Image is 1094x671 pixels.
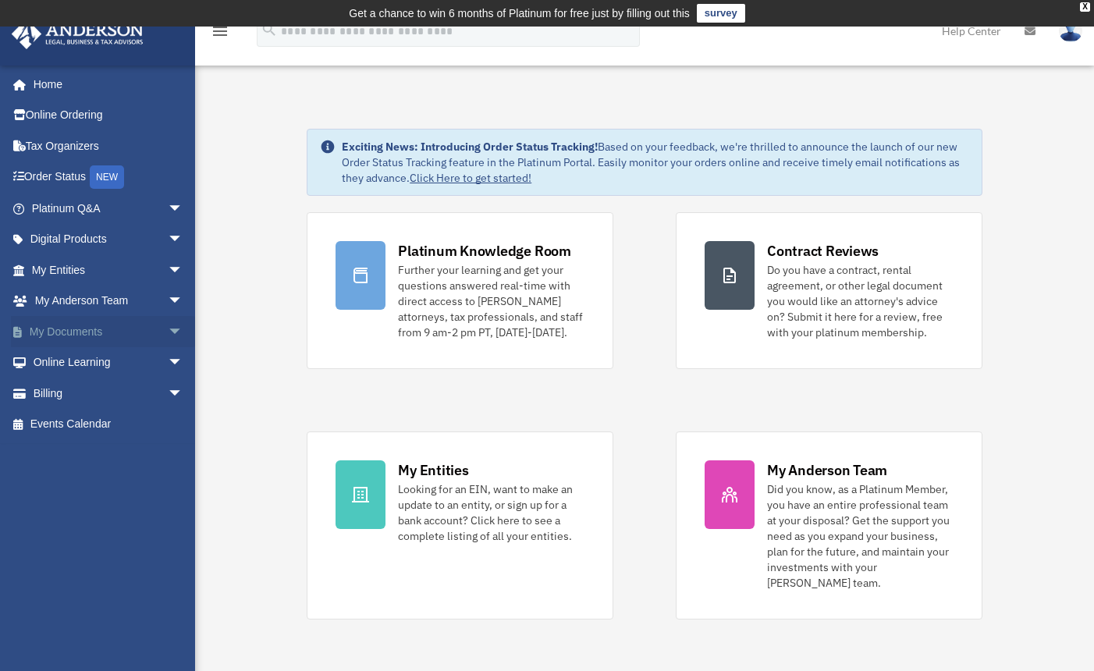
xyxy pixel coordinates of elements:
a: Events Calendar [11,409,207,440]
a: survey [697,4,745,23]
div: Contract Reviews [767,241,879,261]
span: arrow_drop_down [168,224,199,256]
div: close [1080,2,1090,12]
a: My Entitiesarrow_drop_down [11,254,207,286]
div: Platinum Knowledge Room [398,241,571,261]
div: Do you have a contract, rental agreement, or other legal document you would like an attorney's ad... [767,262,954,340]
div: My Entities [398,460,468,480]
div: Looking for an EIN, want to make an update to an entity, or sign up for a bank account? Click her... [398,481,584,544]
img: Anderson Advisors Platinum Portal [7,19,148,49]
img: User Pic [1059,20,1082,42]
a: menu [211,27,229,41]
span: arrow_drop_down [168,378,199,410]
span: arrow_drop_down [168,254,199,286]
div: Get a chance to win 6 months of Platinum for free just by filling out this [349,4,690,23]
a: Click Here to get started! [410,171,531,185]
div: Based on your feedback, we're thrilled to announce the launch of our new Order Status Tracking fe... [342,139,969,186]
a: Contract Reviews Do you have a contract, rental agreement, or other legal document you would like... [676,212,982,369]
i: menu [211,22,229,41]
span: arrow_drop_down [168,316,199,348]
a: My Entities Looking for an EIN, want to make an update to an entity, or sign up for a bank accoun... [307,431,613,620]
span: arrow_drop_down [168,347,199,379]
a: Home [11,69,199,100]
a: Billingarrow_drop_down [11,378,207,409]
a: Digital Productsarrow_drop_down [11,224,207,255]
div: My Anderson Team [767,460,887,480]
a: Platinum Q&Aarrow_drop_down [11,193,207,224]
a: My Anderson Teamarrow_drop_down [11,286,207,317]
span: arrow_drop_down [168,286,199,318]
div: NEW [90,165,124,189]
i: search [261,21,278,38]
strong: Exciting News: Introducing Order Status Tracking! [342,140,598,154]
a: Tax Organizers [11,130,207,162]
a: Order StatusNEW [11,162,207,193]
div: Did you know, as a Platinum Member, you have an entire professional team at your disposal? Get th... [767,481,954,591]
a: Platinum Knowledge Room Further your learning and get your questions answered real-time with dire... [307,212,613,369]
a: Online Ordering [11,100,207,131]
a: My Documentsarrow_drop_down [11,316,207,347]
span: arrow_drop_down [168,193,199,225]
a: Online Learningarrow_drop_down [11,347,207,378]
a: My Anderson Team Did you know, as a Platinum Member, you have an entire professional team at your... [676,431,982,620]
div: Further your learning and get your questions answered real-time with direct access to [PERSON_NAM... [398,262,584,340]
